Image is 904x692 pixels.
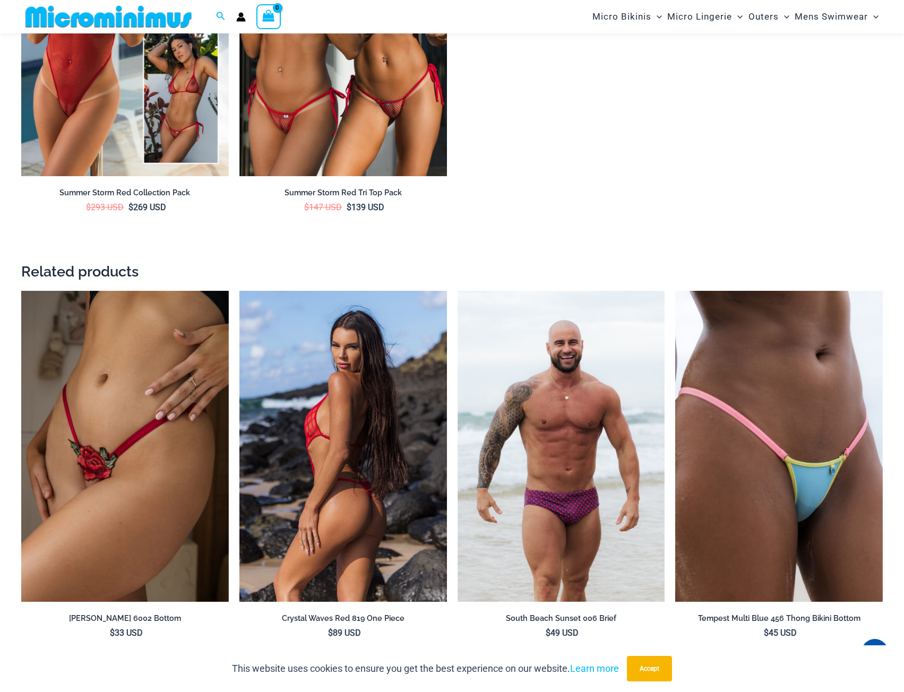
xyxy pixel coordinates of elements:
[21,291,229,602] a: Carla Red 6002 Bottom 05Carla Red 6002 Bottom 03Carla Red 6002 Bottom 03
[232,661,619,677] p: This website uses cookies to ensure you get the best experience on our website.
[128,202,133,212] span: $
[21,262,883,281] h2: Related products
[128,202,166,212] bdi: 269 USD
[627,656,672,681] button: Accept
[590,3,665,30] a: Micro BikinisMenu ToggleMenu Toggle
[21,188,229,202] a: Summer Storm Red Collection Pack
[868,3,879,30] span: Menu Toggle
[458,613,665,627] a: South Beach Sunset 006 Brief
[328,628,333,638] span: $
[21,188,229,198] h2: Summer Storm Red Collection Pack
[347,202,351,212] span: $
[675,291,883,602] a: Tempest Multi Blue 456 Bottom 01Tempest Multi Blue 312 Top 456 Bottom 07Tempest Multi Blue 312 To...
[304,202,309,212] span: $
[458,291,665,602] img: South Beach Sunset 006 Brief 07
[21,291,229,602] img: Carla Red 6002 Bottom 05
[216,10,226,23] a: Search icon link
[239,188,447,198] h2: Summer Storm Red Tri Top Pack
[458,613,665,624] h2: South Beach Sunset 006 Brief
[86,202,124,212] bdi: 293 USD
[651,3,662,30] span: Menu Toggle
[21,5,196,29] img: MM SHOP LOGO FLAT
[239,613,447,627] a: Crystal Waves Red 819 One Piece
[792,3,881,30] a: Mens SwimwearMenu ToggleMenu Toggle
[795,3,868,30] span: Mens Swimwear
[746,3,792,30] a: OutersMenu ToggleMenu Toggle
[667,3,732,30] span: Micro Lingerie
[732,3,743,30] span: Menu Toggle
[21,613,229,627] a: [PERSON_NAME] 6002 Bottom
[675,291,883,602] img: Tempest Multi Blue 456 Bottom 01
[779,3,789,30] span: Menu Toggle
[21,613,229,624] h2: [PERSON_NAME] 6002 Bottom
[239,188,447,202] a: Summer Storm Red Tri Top Pack
[570,663,619,674] a: Learn more
[239,291,447,602] a: Crystal Waves Red 819 One Piece 04Crystal Waves Red 819 One Piece 03Crystal Waves Red 819 One Pie...
[328,628,361,638] bdi: 89 USD
[458,291,665,602] a: South Beach Sunset 006 Brief 07South Beach Sunset 006 Brief 03South Beach Sunset 006 Brief 03
[764,628,797,638] bdi: 45 USD
[588,2,883,32] nav: Site Navigation
[347,202,384,212] bdi: 139 USD
[665,3,745,30] a: Micro LingerieMenu ToggleMenu Toggle
[239,291,447,602] img: Crystal Waves Red 819 One Piece 03
[239,613,447,624] h2: Crystal Waves Red 819 One Piece
[675,613,883,627] a: Tempest Multi Blue 456 Thong Bikini Bottom
[546,628,579,638] bdi: 49 USD
[748,3,779,30] span: Outers
[256,4,281,29] a: View Shopping Cart, empty
[86,202,91,212] span: $
[546,628,550,638] span: $
[675,613,883,624] h2: Tempest Multi Blue 456 Thong Bikini Bottom
[236,12,246,22] a: Account icon link
[764,628,769,638] span: $
[110,628,115,638] span: $
[592,3,651,30] span: Micro Bikinis
[110,628,143,638] bdi: 33 USD
[304,202,342,212] bdi: 147 USD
